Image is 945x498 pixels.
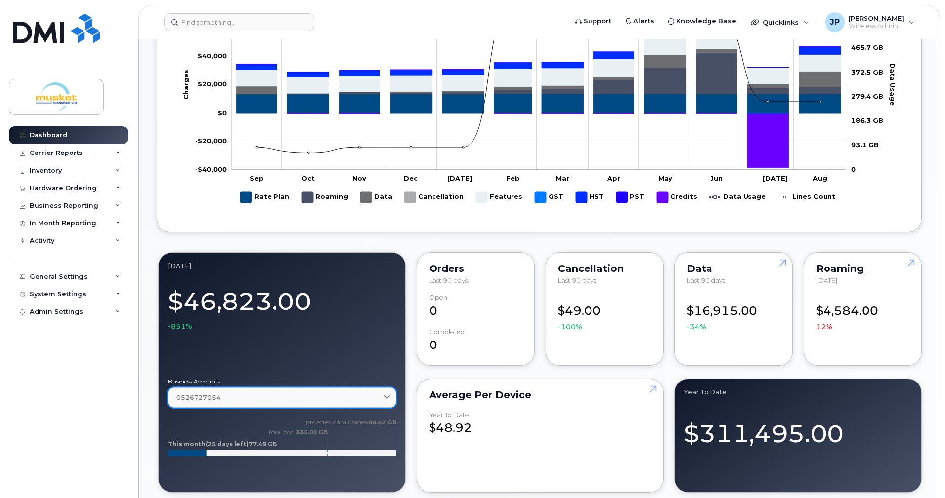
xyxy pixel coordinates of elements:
[240,188,838,207] g: Legend
[168,262,396,269] div: August 2025
[195,137,227,145] tspan: -$20,000
[687,322,706,332] span: -34%
[709,188,769,207] g: Data Usage
[249,440,277,448] tspan: 77.49 GB
[710,174,723,182] tspan: Jun
[364,419,396,426] tspan: 480.42 GB
[198,52,227,60] g: $0
[849,22,904,30] span: Wireless Admin
[429,265,522,272] div: Orders
[353,174,366,182] tspan: Nov
[633,16,654,26] span: Alerts
[250,174,264,182] tspan: Sep
[816,294,909,332] div: $4,584.00
[849,14,904,22] span: [PERSON_NAME]
[429,411,469,419] div: Year to Date
[236,49,841,94] g: Data
[240,188,292,207] g: Rate Plan
[429,411,652,437] div: $48.92
[198,80,227,88] g: $0
[429,276,468,284] span: Last 90 days
[198,80,227,88] tspan: $20,000
[779,188,838,207] g: Lines Count
[429,391,652,399] div: Average per Device
[851,68,883,76] tspan: 372.5 GB
[195,137,227,145] g: $0
[684,408,912,451] div: $311,495.00
[168,321,192,331] span: -851%
[607,174,620,182] tspan: Apr
[236,94,841,113] g: Rate Plan
[296,428,328,436] tspan: 335.00 GB
[658,174,672,182] tspan: May
[236,32,841,93] g: Features
[236,53,841,94] g: Roaming
[506,174,520,182] tspan: Feb
[168,440,206,448] tspan: This month
[535,188,566,207] g: GST
[851,165,856,173] tspan: 0
[851,43,883,51] tspan: 465.7 GB
[851,116,883,124] tspan: 186.3 GB
[812,174,827,182] tspan: Aug
[268,428,328,436] text: total pool
[429,294,522,319] div: 0
[744,12,816,32] div: Quicklinks
[687,294,780,332] div: $16,915.00
[851,141,879,149] tspan: 93.1 GB
[429,328,522,354] div: 0
[198,52,227,60] tspan: $40,000
[661,11,743,31] a: Knowledge Base
[816,265,909,272] div: Roaming
[816,322,832,332] span: 12%
[168,379,396,384] label: Business Accounts
[404,174,418,182] tspan: Dec
[556,174,569,182] tspan: Mar
[830,16,840,28] span: JP
[558,265,651,272] div: Cancellation
[657,188,700,207] g: Credits
[176,393,221,402] span: 0526727054
[306,419,396,426] text: projected data usage
[447,174,472,182] tspan: [DATE]
[763,174,787,182] tspan: [DATE]
[429,328,465,336] div: completed
[360,188,394,207] g: Data
[404,188,466,207] g: Cancellation
[206,440,249,448] tspan: (25 days left)
[618,11,661,31] a: Alerts
[195,165,227,173] g: $0
[687,265,780,272] div: Data
[236,22,841,114] g: HST
[168,387,396,408] a: 0526727054
[851,92,883,100] tspan: 279.4 GB
[568,11,618,31] a: Support
[429,294,447,301] div: Open
[476,188,525,207] g: Features
[676,16,736,26] span: Knowledge Base
[576,188,606,207] g: HST
[558,294,651,332] div: $49.00
[558,322,582,332] span: -100%
[558,276,596,284] span: Last 90 days
[684,388,912,396] div: Year to Date
[818,12,921,32] div: Josh Potts
[302,188,351,207] g: Roaming
[763,18,799,26] span: Quicklinks
[195,165,227,173] tspan: -$40,000
[301,174,315,182] tspan: Oct
[687,276,725,284] span: Last 90 days
[816,276,837,284] span: [DATE]
[889,63,897,106] tspan: Data Usage
[168,282,396,331] div: $46,823.00
[218,109,227,116] tspan: $0
[616,188,647,207] g: PST
[164,13,314,31] input: Find something...
[584,16,611,26] span: Support
[182,70,190,100] tspan: Charges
